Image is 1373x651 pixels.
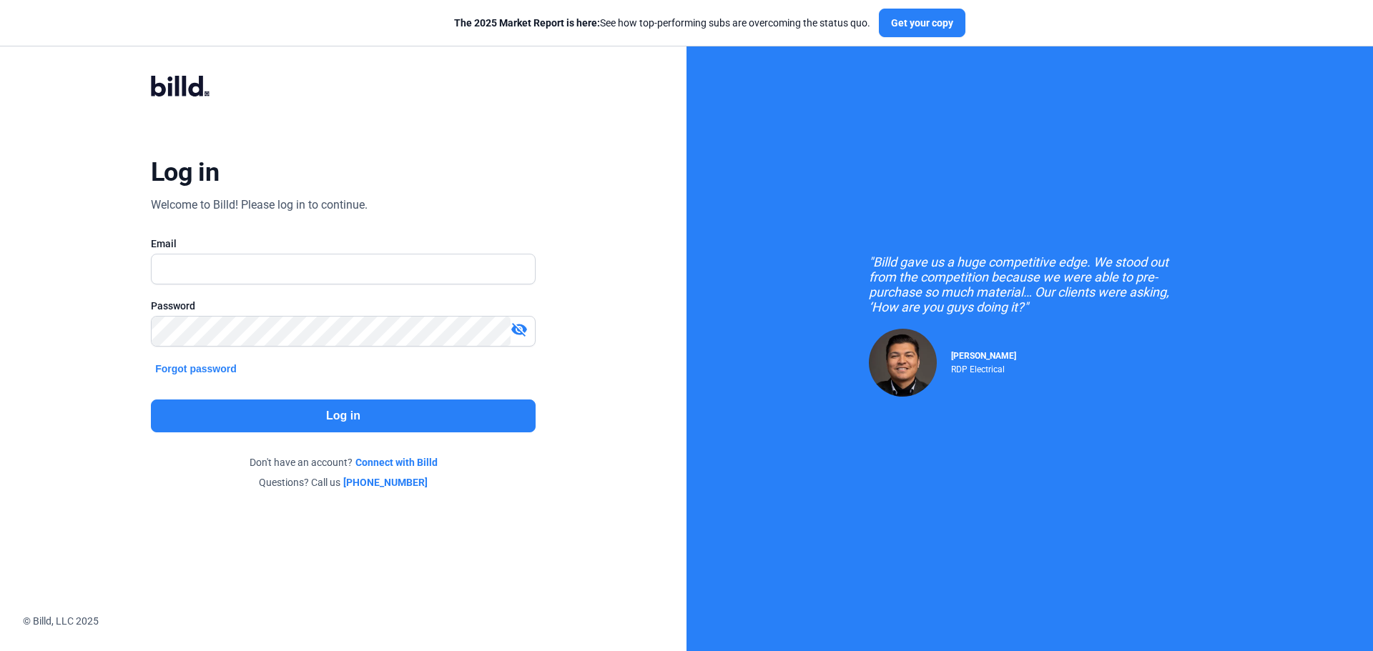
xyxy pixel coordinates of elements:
div: Email [151,237,536,251]
div: Log in [151,156,219,188]
div: Welcome to Billd! Please log in to continue. [151,197,368,214]
img: Raul Pacheco [869,329,937,397]
span: [PERSON_NAME] [951,351,1016,361]
button: Forgot password [151,361,241,377]
a: [PHONE_NUMBER] [343,475,428,490]
mat-icon: visibility_off [511,321,528,338]
div: RDP Electrical [951,361,1016,374]
a: Connect with Billd [355,455,438,469]
div: See how top-performing subs are overcoming the status quo. [454,16,870,30]
div: "Billd gave us a huge competitive edge. We stood out from the competition because we were able to... [869,254,1191,314]
div: Questions? Call us [151,475,536,490]
button: Get your copy [879,9,965,37]
div: Password [151,299,536,313]
span: The 2025 Market Report is here: [454,17,600,29]
div: Don't have an account? [151,455,536,469]
button: Log in [151,399,536,432]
